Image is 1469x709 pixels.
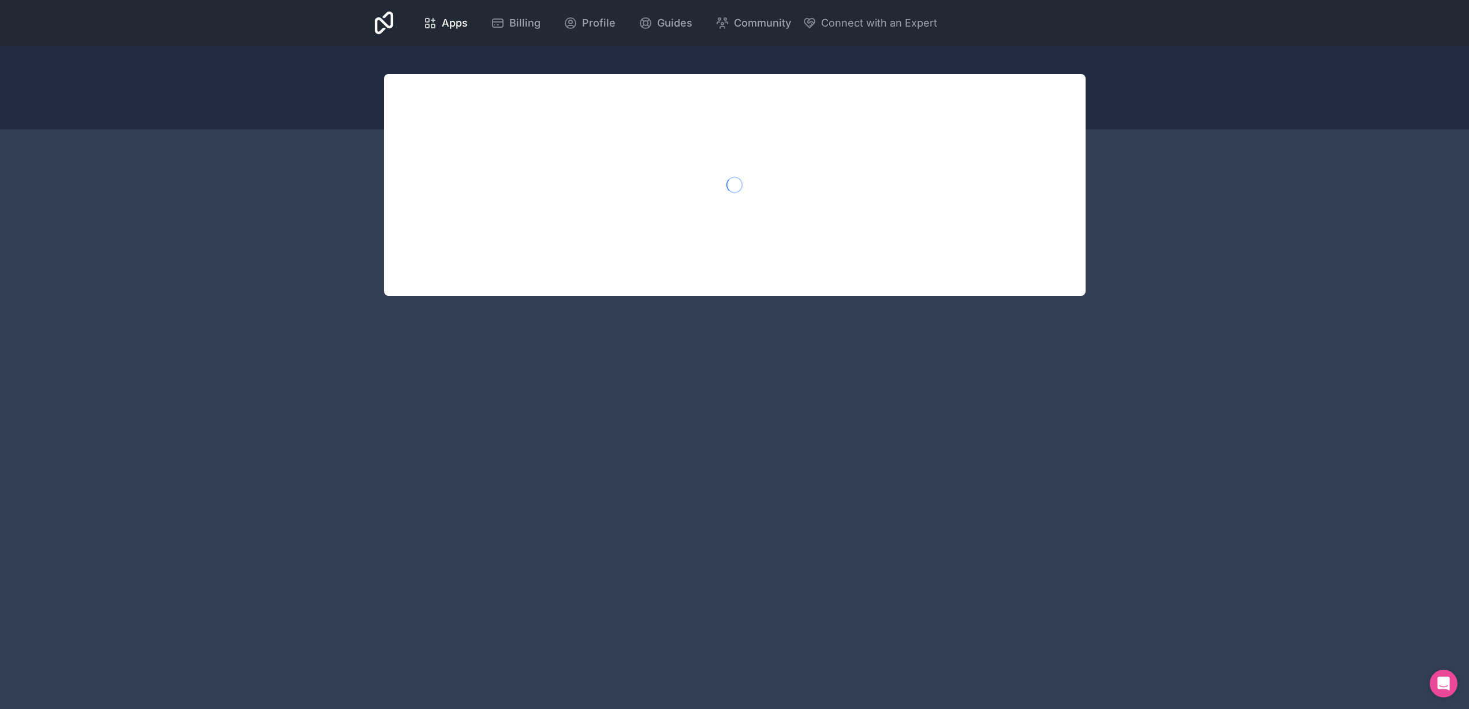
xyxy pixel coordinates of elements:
[509,15,540,31] span: Billing
[706,10,800,36] a: Community
[629,10,702,36] a: Guides
[582,15,616,31] span: Profile
[554,10,625,36] a: Profile
[482,10,550,36] a: Billing
[803,15,937,31] button: Connect with an Expert
[1430,670,1457,697] div: Open Intercom Messenger
[821,15,937,31] span: Connect with an Expert
[657,15,692,31] span: Guides
[414,10,477,36] a: Apps
[442,15,468,31] span: Apps
[734,15,791,31] span: Community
